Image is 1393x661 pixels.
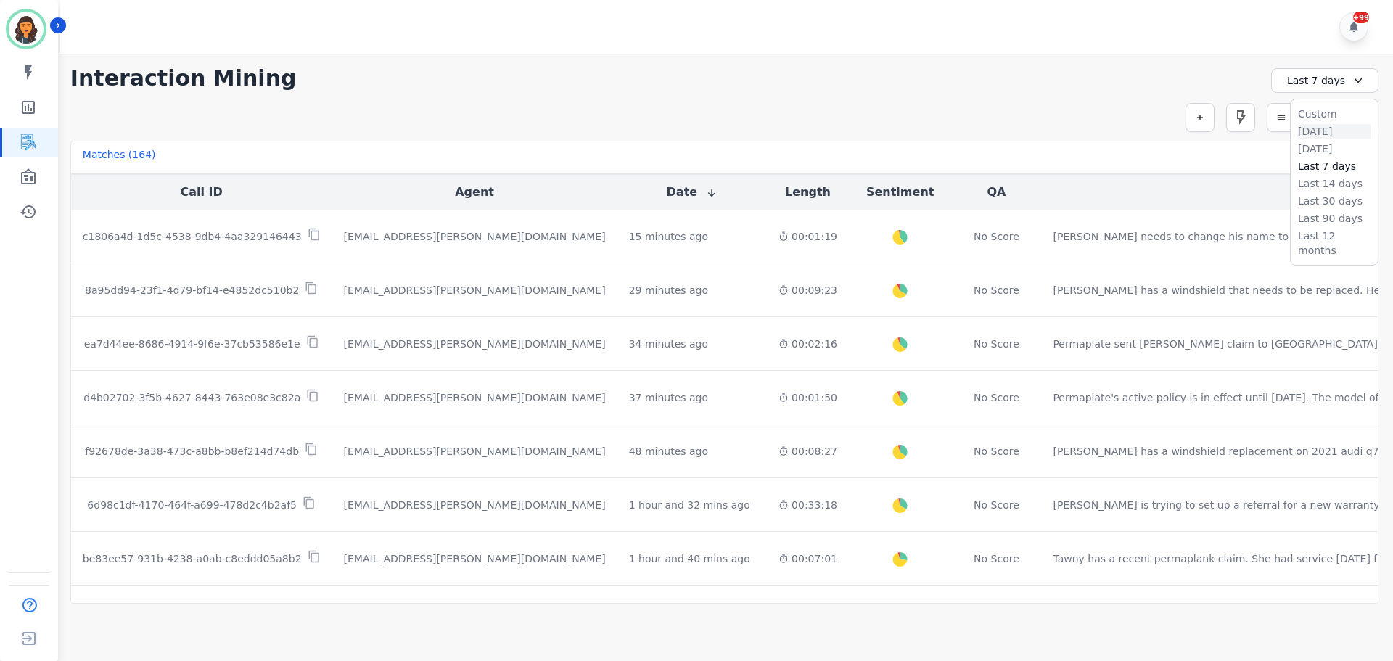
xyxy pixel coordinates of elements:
div: [EMAIL_ADDRESS][PERSON_NAME][DOMAIN_NAME] [344,444,606,459]
div: 00:09:23 [778,283,837,297]
div: 00:07:01 [778,551,837,566]
div: [EMAIL_ADDRESS][PERSON_NAME][DOMAIN_NAME] [344,283,606,297]
div: No Score [974,337,1019,351]
div: 1 hour and 32 mins ago [629,498,750,512]
p: c1806a4d-1d5c-4538-9db4-4aa329146443 [83,229,302,244]
div: +99 [1353,12,1369,23]
button: Agent [455,184,494,201]
p: f92678de-3a38-473c-a8bb-b8ef214d74db [85,444,299,459]
li: [DATE] [1298,141,1371,156]
p: 6d98c1df-4170-464f-a699-478d2c4b2af5 [87,498,297,512]
div: No Score [974,498,1019,512]
div: 1 hour and 40 mins ago [629,551,750,566]
div: No Score [974,229,1019,244]
div: 00:01:19 [778,229,837,244]
li: Last 7 days [1298,159,1371,173]
div: 00:01:50 [778,390,837,405]
div: [EMAIL_ADDRESS][PERSON_NAME][DOMAIN_NAME] [344,498,606,512]
div: 15 minutes ago [629,229,708,244]
li: Last 14 days [1298,176,1371,191]
div: No Score [974,551,1019,566]
p: 8a95dd94-23f1-4d79-bf14-e4852dc510b2 [85,283,299,297]
p: d4b02702-3f5b-4627-8443-763e08e3c82a [83,390,300,405]
img: Bordered avatar [9,12,44,46]
div: Matches ( 164 ) [83,147,156,168]
div: No Score [974,283,1019,297]
div: 48 minutes ago [629,444,708,459]
button: QA [987,184,1006,201]
li: [DATE] [1298,124,1371,139]
div: 00:33:18 [778,498,837,512]
div: 34 minutes ago [629,337,708,351]
p: ea7d44ee-8686-4914-9f6e-37cb53586e1e [84,337,300,351]
h1: Interaction Mining [70,65,297,91]
li: Custom [1298,107,1371,121]
p: be83ee57-931b-4238-a0ab-c8eddd05a8b2 [83,551,302,566]
div: No Score [974,390,1019,405]
div: 00:02:16 [778,337,837,351]
div: [EMAIL_ADDRESS][PERSON_NAME][DOMAIN_NAME] [344,229,606,244]
div: [EMAIL_ADDRESS][PERSON_NAME][DOMAIN_NAME] [344,551,606,566]
button: Sentiment [866,184,934,201]
li: Last 30 days [1298,194,1371,208]
div: 00:08:27 [778,444,837,459]
div: Last 7 days [1271,68,1378,93]
li: Last 12 months [1298,229,1371,258]
button: Call ID [181,184,223,201]
div: [EMAIL_ADDRESS][PERSON_NAME][DOMAIN_NAME] [344,390,606,405]
li: Last 90 days [1298,211,1371,226]
div: 37 minutes ago [629,390,708,405]
button: Date [667,184,718,201]
div: No Score [974,444,1019,459]
button: Length [785,184,831,201]
div: [EMAIL_ADDRESS][PERSON_NAME][DOMAIN_NAME] [344,337,606,351]
div: 29 minutes ago [629,283,708,297]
